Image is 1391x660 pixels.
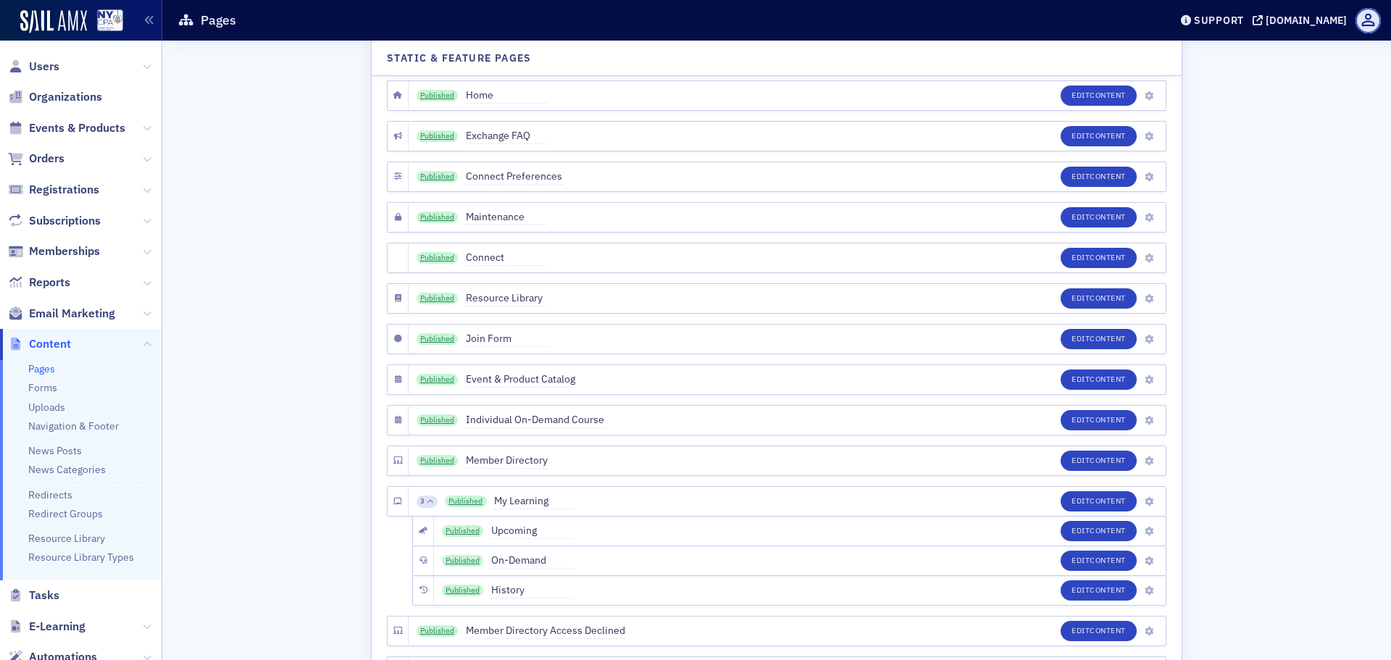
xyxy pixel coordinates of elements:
button: EditContent [1061,410,1137,430]
button: EditContent [1061,207,1137,227]
h1: Pages [201,12,236,29]
button: EditContent [1061,126,1137,146]
a: Uploads [28,401,65,414]
span: Maintenance [466,209,547,225]
span: Profile [1356,8,1381,33]
span: Content [1090,414,1126,425]
a: Reports [8,275,70,291]
a: Registrations [8,182,99,198]
span: Individual On-Demand Course [466,412,604,428]
span: Content [1090,293,1126,303]
span: Subscriptions [29,213,101,229]
a: Published [417,293,459,304]
button: EditContent [1061,288,1137,309]
a: Users [8,59,59,75]
span: On-Demand [491,553,572,569]
span: Member Directory [466,453,548,469]
span: Content [1090,374,1126,384]
span: E-Learning [29,619,85,635]
a: View Homepage [87,9,123,34]
a: Published [442,585,484,596]
button: EditContent [1061,85,1137,106]
a: Memberships [8,243,100,259]
a: Published [417,374,459,385]
span: History [491,582,572,598]
div: [DOMAIN_NAME] [1266,14,1347,27]
button: EditContent [1061,248,1137,268]
a: Published [442,555,484,567]
span: Organizations [29,89,102,105]
a: Navigation & Footer [28,419,119,433]
a: Published [417,90,459,101]
button: EditContent [1061,491,1137,511]
span: Home [466,88,547,104]
span: Content [29,336,71,352]
span: Content [1090,130,1126,141]
a: Orders [8,151,64,167]
a: Forms [28,381,57,394]
a: Events & Products [8,120,125,136]
span: Content [1090,496,1126,506]
a: Published [417,414,459,426]
a: E-Learning [8,619,85,635]
span: Upcoming [491,523,572,539]
button: EditContent [1061,369,1137,390]
a: Published [417,455,459,467]
span: Registrations [29,182,99,198]
a: News Categories [28,463,106,476]
span: Join Form [466,331,547,347]
span: Content [1090,212,1126,222]
a: News Posts [28,444,82,457]
a: Published [442,525,484,537]
div: Support [1194,14,1244,27]
span: Content [1090,455,1126,465]
span: Content [1090,625,1126,635]
img: SailAMX [97,9,123,32]
span: Member Directory Access Declined [466,623,625,639]
span: Content [1090,171,1126,181]
span: Event & Product Catalog [466,372,575,388]
button: EditContent [1061,551,1137,571]
a: Published [445,496,487,507]
span: Content [1090,525,1126,535]
span: Connect [466,250,547,266]
a: Published [417,625,459,637]
a: Organizations [8,89,102,105]
a: Published [417,130,459,142]
button: EditContent [1061,621,1137,641]
a: Redirect Groups [28,507,103,520]
span: Content [1090,252,1126,262]
span: Content [1090,333,1126,343]
a: Resource Library Types [28,551,134,564]
span: Content [1090,555,1126,565]
button: [DOMAIN_NAME] [1253,15,1352,25]
span: 3 [420,496,425,506]
button: EditContent [1061,580,1137,601]
span: Orders [29,151,64,167]
span: Email Marketing [29,306,115,322]
span: Memberships [29,243,100,259]
a: Redirects [28,488,72,501]
span: Connect Preferences [466,169,562,185]
a: Published [417,333,459,345]
img: SailAMX [20,10,87,33]
button: EditContent [1061,167,1137,187]
button: EditContent [1061,329,1137,349]
a: Tasks [8,588,59,603]
span: My Learning [494,493,575,509]
span: Users [29,59,59,75]
a: Published [417,252,459,264]
a: Published [417,212,459,223]
span: Tasks [29,588,59,603]
a: Published [417,171,459,183]
span: Resource Library [466,291,547,306]
a: Resource Library [28,532,105,545]
span: Content [1090,90,1126,100]
h4: Static & Feature Pages [387,51,532,66]
a: Pages [28,362,55,375]
span: Events & Products [29,120,125,136]
a: Content [8,336,71,352]
button: EditContent [1061,521,1137,541]
a: Email Marketing [8,306,115,322]
button: EditContent [1061,451,1137,471]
